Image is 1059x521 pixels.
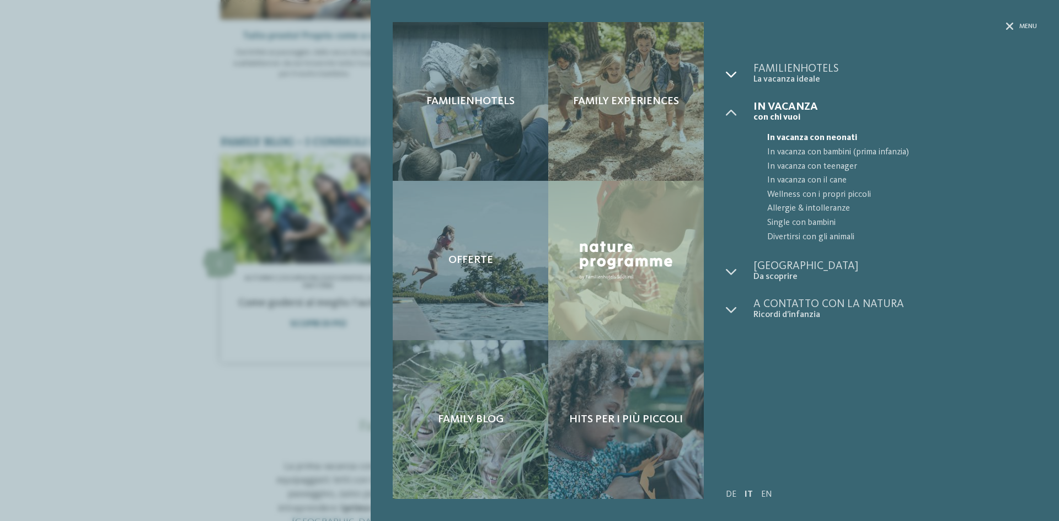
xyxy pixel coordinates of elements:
a: Hotel per neonati in Alto Adige per una vacanza di relax Family experiences [548,22,704,181]
span: Offerte [448,254,493,267]
a: In vacanza con il cane [753,174,1037,188]
a: Allergie & intolleranze [753,202,1037,216]
a: Single con bambini [753,216,1037,230]
a: In vacanza con chi vuoi [753,101,1037,123]
a: Wellness con i propri piccoli [753,188,1037,202]
a: EN [761,490,772,499]
span: In vacanza con bambini (prima infanzia) [767,146,1037,160]
span: Ricordi d’infanzia [753,310,1037,320]
span: Single con bambini [767,216,1037,230]
a: Divertirsi con gli animali [753,230,1037,245]
a: Hotel per neonati in Alto Adige per una vacanza di relax Familienhotels [393,22,548,181]
a: A contatto con la natura Ricordi d’infanzia [753,299,1037,320]
span: Familienhotels [426,95,515,108]
span: In vacanza con il cane [767,174,1037,188]
span: A contatto con la natura [753,299,1037,310]
a: Familienhotels La vacanza ideale [753,63,1037,85]
span: In vacanza con teenager [767,160,1037,174]
span: con chi vuoi [753,112,1037,123]
span: La vacanza ideale [753,74,1037,85]
img: Nature Programme [576,238,676,283]
span: Wellness con i propri piccoli [767,188,1037,202]
span: Family Blog [438,413,504,426]
a: [GEOGRAPHIC_DATA] Da scoprire [753,261,1037,282]
span: In vacanza [753,101,1037,112]
span: Familienhotels [753,63,1037,74]
span: Da scoprire [753,272,1037,282]
a: Hotel per neonati in Alto Adige per una vacanza di relax Family Blog [393,340,548,499]
span: Allergie & intolleranze [767,202,1037,216]
span: [GEOGRAPHIC_DATA] [753,261,1037,272]
a: Hotel per neonati in Alto Adige per una vacanza di relax Hits per i più piccoli [548,340,704,499]
a: In vacanza con neonati [753,131,1037,146]
span: Family experiences [573,95,679,108]
a: Hotel per neonati in Alto Adige per una vacanza di relax Nature Programme [548,181,704,340]
span: Divertirsi con gli animali [767,230,1037,245]
a: In vacanza con teenager [753,160,1037,174]
a: IT [745,490,753,499]
a: DE [726,490,736,499]
a: In vacanza con bambini (prima infanzia) [753,146,1037,160]
span: Hits per i più piccoli [569,413,683,426]
a: Hotel per neonati in Alto Adige per una vacanza di relax Offerte [393,181,548,340]
span: In vacanza con neonati [767,131,1037,146]
span: Menu [1019,22,1037,31]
